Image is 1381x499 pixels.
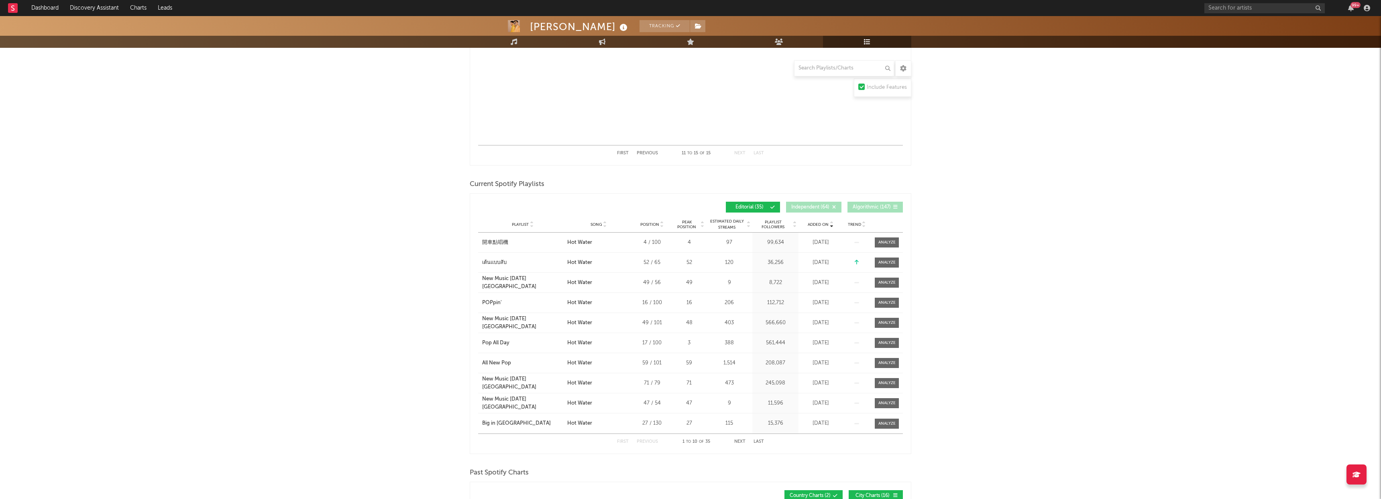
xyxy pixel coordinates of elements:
[754,279,796,287] div: 8,722
[708,339,750,347] div: 388
[708,379,750,387] div: 473
[754,220,792,229] span: Playlist Followers
[708,319,750,327] div: 403
[800,419,841,427] div: [DATE]
[754,399,796,407] div: 11,596
[708,259,750,267] div: 120
[800,259,841,267] div: [DATE]
[754,259,796,267] div: 36,256
[800,379,841,387] div: [DATE]
[567,319,592,327] div: Hot Water
[754,151,764,155] button: Last
[634,339,670,347] div: 17 / 100
[482,275,563,290] div: New Music [DATE] [GEOGRAPHIC_DATA]
[482,419,563,427] a: Big in [GEOGRAPHIC_DATA]
[640,222,659,227] span: Position
[634,239,670,247] div: 4 / 100
[794,60,894,76] input: Search Playlists/Charts
[634,379,670,387] div: 71 / 79
[708,399,750,407] div: 9
[674,220,699,229] span: Peak Position
[731,205,768,210] span: Editorial ( 35 )
[800,399,841,407] div: [DATE]
[1348,5,1354,11] button: 99+
[567,299,592,307] div: Hot Water
[674,279,704,287] div: 49
[800,359,841,367] div: [DATE]
[470,180,544,189] span: Current Spotify Playlists
[482,339,509,347] div: Pop All Day
[567,279,592,287] div: Hot Water
[617,440,629,444] button: First
[640,20,690,32] button: Tracking
[686,440,691,444] span: to
[482,259,563,267] a: เต้นแบบสับ
[567,239,592,247] div: Hot Water
[482,419,551,427] div: Big in [GEOGRAPHIC_DATA]
[634,279,670,287] div: 49 / 56
[634,319,670,327] div: 49 / 101
[674,149,718,158] div: 11 15 15
[754,299,796,307] div: 112,712
[674,359,704,367] div: 59
[674,299,704,307] div: 16
[708,359,750,367] div: 1,514
[786,202,841,213] button: Independent(64)
[800,299,841,307] div: [DATE]
[482,359,563,367] a: All New Pop
[800,339,841,347] div: [DATE]
[754,440,764,444] button: Last
[482,299,563,307] a: POPpin'
[754,359,796,367] div: 208,087
[482,359,511,367] div: All New Pop
[847,202,903,213] button: Algorithmic(147)
[512,222,529,227] span: Playlist
[530,20,629,33] div: [PERSON_NAME]
[1204,3,1325,13] input: Search for artists
[708,239,750,247] div: 97
[482,239,508,247] div: 開車點唱機
[800,239,841,247] div: [DATE]
[700,151,705,155] span: of
[726,202,780,213] button: Editorial(35)
[708,299,750,307] div: 206
[470,468,529,478] span: Past Spotify Charts
[854,493,891,498] span: City Charts ( 16 )
[591,222,602,227] span: Song
[699,440,704,444] span: of
[1350,2,1361,8] div: 99 +
[754,319,796,327] div: 566,660
[754,339,796,347] div: 561,444
[734,151,745,155] button: Next
[482,375,563,391] a: New Music [DATE] [GEOGRAPHIC_DATA]
[674,239,704,247] div: 4
[637,440,658,444] button: Previous
[482,259,507,267] div: เต้นแบบสับ
[674,319,704,327] div: 48
[482,395,563,411] a: New Music [DATE] [GEOGRAPHIC_DATA]
[617,151,629,155] button: First
[674,419,704,427] div: 27
[634,419,670,427] div: 27 / 130
[482,239,563,247] a: 開車點唱機
[791,205,829,210] span: Independent ( 64 )
[634,259,670,267] div: 52 / 65
[634,399,670,407] div: 47 / 54
[674,379,704,387] div: 71
[734,440,745,444] button: Next
[790,493,831,498] span: Country Charts ( 2 )
[674,399,704,407] div: 47
[800,279,841,287] div: [DATE]
[482,339,563,347] a: Pop All Day
[754,239,796,247] div: 99,634
[482,315,563,331] a: New Music [DATE] [GEOGRAPHIC_DATA]
[800,319,841,327] div: [DATE]
[567,259,592,267] div: Hot Water
[687,151,692,155] span: to
[567,339,592,347] div: Hot Water
[567,359,592,367] div: Hot Water
[808,222,829,227] span: Added On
